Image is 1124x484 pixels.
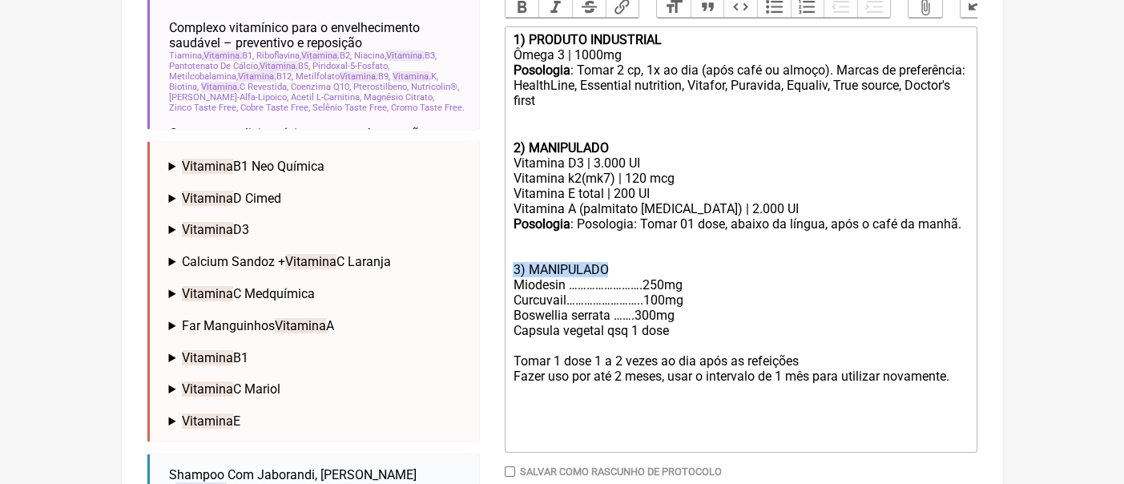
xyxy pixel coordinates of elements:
[301,50,340,61] span: Vitamina
[386,50,425,61] span: Vitamina
[201,82,288,92] span: C Revestida
[513,155,968,171] div: Vitamina D3 | 3.000 UI
[182,222,233,237] span: Vitamina
[391,103,465,113] span: Cromo Taste Free
[513,414,968,446] div: ㅤ
[182,350,248,365] span: B1
[513,353,968,369] div: Tomar 1 dose 1 a 2 vezes ao dia após as refeições
[169,92,288,103] span: [PERSON_NAME]-Alfa-Lipoico
[340,71,378,82] span: Vitamina
[513,63,968,140] div: : Tomar 2 cp, 1x ao dia (após café ou almoço). Marcas de preferência: HealthLine, Essential nutri...
[513,171,968,186] div: Vitamina k2(mk7) | 120 mcg
[393,71,431,82] span: Vitamina
[513,140,608,155] strong: 2) MANIPULADO
[182,191,281,206] span: D Cimed
[513,323,968,338] div: Capsula vegetal qsq 1 dose
[364,92,434,103] span: Magnésio Citrato
[291,92,361,103] span: Acetil L-Carnitina
[182,159,324,174] span: B1 Neo Química
[513,216,570,232] strong: Posologia
[354,50,437,61] span: Niacina, B3
[169,126,466,156] span: Composto polivitamínico para a pré-gestação e primeiro trimestre gestacional
[203,50,242,61] span: Vitamina
[169,381,466,397] summary: VitaminaC Mariol
[169,254,466,269] summary: Calcium Sandoz +VitaminaC Laranja
[169,50,254,61] span: Tiamina, B1
[182,350,233,365] span: Vitamina
[182,254,391,269] span: Calcium Sandoz + C Laranja
[256,50,352,61] span: Riboflavina, B2
[411,82,459,92] span: Nutricolin®
[169,20,466,50] span: Complexo vitamínico para o envelhecimento saudável – preventivo e reposição
[513,369,968,384] div: Fazer uso por até 2 meses, usar o intervalo de 1 mês para utilizar novamente.
[182,413,240,429] span: E
[513,186,968,201] div: Vitamina E total | 200 UI
[393,71,438,82] span: K
[169,71,293,82] span: Metilcobalamina, B12
[520,466,722,478] label: Salvar como rascunho de Protocolo
[169,159,466,174] summary: VitaminaB1 Neo Química
[169,103,238,113] span: Zinco Taste Free
[513,292,968,308] div: Curcuvail……………………..100mg
[182,222,249,237] span: D3
[169,286,466,301] summary: VitaminaC Medquímica
[201,82,240,92] span: Vitamina
[182,318,334,333] span: Far Manguinhos A
[513,308,968,323] div: Boswellia serrata …….300mg
[182,381,233,397] span: Vitamina
[353,82,409,92] span: Pterostilbeno
[182,191,233,206] span: Vitamina
[238,71,276,82] span: Vitamina
[275,318,326,333] span: Vitamina
[169,318,466,333] summary: Far ManguinhosVitaminaA
[291,82,351,92] span: Coenzima Q10
[513,216,968,292] div: : Posologia: Tomar 01 dose, abaixo da língua, após o café da manhã. 3) MANIPULADO Miodesin ………………...
[182,286,233,301] span: Vitamina
[169,350,466,365] summary: VitaminaB1
[312,61,389,71] span: Piridoxal-5-Fosfato
[312,103,389,113] span: Selênio Taste Free
[513,63,570,78] strong: Posologia
[260,61,298,71] span: Vitamina
[296,71,390,82] span: Metilfolato B9
[169,82,199,92] span: Biotina
[182,286,315,301] span: C Medquímica
[169,413,466,429] summary: VitaminaE
[169,191,466,206] summary: VitaminaD Cimed
[513,201,968,216] div: Vitamina A (palmitato [MEDICAL_DATA]) | 2.000 UI
[182,159,233,174] span: Vitamina
[240,103,310,113] span: Cobre Taste Free
[182,381,280,397] span: C Mariol
[513,32,661,47] strong: 1) PRODUTO INDUSTRIAL
[513,47,968,63] div: Ômega 3 | 1000mg
[169,222,466,237] summary: VitaminaD3
[169,61,310,71] span: Pantotenato De Cálcio, B5
[182,413,233,429] span: Vitamina
[285,254,336,269] span: Vitamina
